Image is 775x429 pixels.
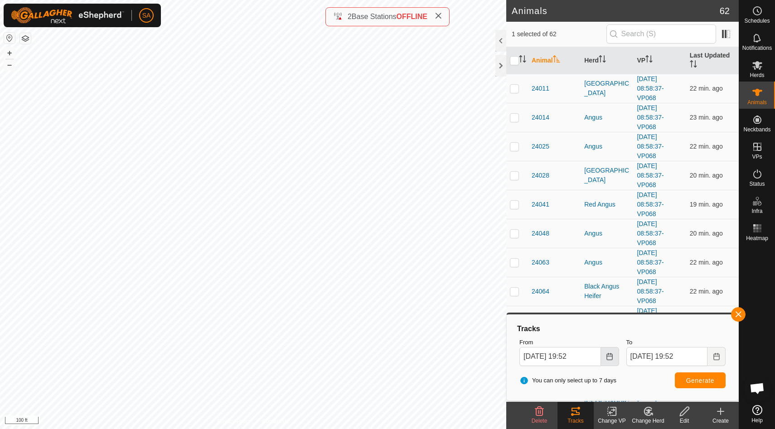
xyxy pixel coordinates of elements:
span: Help [751,418,763,423]
th: VP [634,47,686,74]
a: [DATE] 08:58:37-VP068 [637,133,664,159]
p-sorticon: Activate to sort [645,57,653,64]
th: Herd [581,47,633,74]
p-sorticon: Activate to sort [519,57,526,64]
div: Tracks [516,323,729,334]
button: Map Layers [20,33,31,44]
span: 24063 [532,258,549,267]
a: [DATE] 08:58:37-VP068 [637,220,664,246]
div: Angus [584,113,630,122]
div: [GEOGRAPHIC_DATA] [584,79,630,98]
span: Oct 13, 2025, 7:30 PM [690,259,723,266]
p-sorticon: Activate to sort [690,62,697,69]
p-sorticon: Activate to sort [553,57,560,64]
span: Schedules [744,18,770,24]
span: SA [142,11,151,20]
th: Animal [528,47,581,74]
a: [DATE] 08:58:37-VP068 [637,307,664,333]
span: 1 selected of 62 [512,29,606,39]
span: 24025 [532,142,549,151]
span: 24041 [532,200,549,209]
span: Oct 13, 2025, 7:33 PM [690,201,723,208]
span: You can only select up to 7 days [519,376,616,385]
button: Choose Date [707,347,726,366]
a: [DATE] 08:58:37-VP068 [637,191,664,217]
a: [DATE] 08:58:37-VP068 [637,249,664,275]
div: [GEOGRAPHIC_DATA] [584,166,630,185]
span: 62 [720,4,730,18]
span: Herds [750,72,764,78]
button: Choose Date [601,347,619,366]
a: [DATE] 08:58:37-VP068 [637,162,664,188]
div: Tracks [557,417,594,425]
span: Generate [686,377,714,384]
span: Delete [532,418,547,424]
span: Neckbands [743,127,770,132]
a: Help [739,401,775,427]
label: From [519,338,619,347]
div: Red Angus [584,200,630,209]
span: 24064 [532,287,549,296]
div: Black Angus Heifer [584,282,630,301]
span: 24028 [532,171,549,180]
span: Oct 13, 2025, 7:29 PM [690,288,723,295]
button: – [4,59,15,70]
input: Search (S) [606,24,716,43]
span: Infra [751,208,762,214]
label: To [626,338,726,347]
div: Change VP [594,417,630,425]
div: Change Herd [630,417,666,425]
span: 2 [348,13,352,20]
span: OFFLINE [397,13,427,20]
a: Contact Us [262,417,289,425]
div: Angus [584,142,630,151]
span: Heatmap [746,236,768,241]
span: Animals [747,100,767,105]
a: Privacy Policy [217,417,251,425]
span: Notifications [742,45,772,51]
span: Oct 13, 2025, 7:30 PM [690,85,723,92]
img: Gallagher Logo [11,7,124,24]
button: + [4,48,15,58]
span: Status [749,181,765,187]
div: Angus [584,229,630,238]
p-sorticon: Activate to sort [599,57,606,64]
a: [DATE] 08:58:37-VP068 [637,104,664,130]
span: Base Stations [352,13,397,20]
span: Oct 13, 2025, 7:30 PM [690,143,723,150]
span: Oct 13, 2025, 7:29 PM [690,114,723,121]
span: VPs [752,154,762,159]
span: Oct 13, 2025, 7:32 PM [690,172,723,179]
button: Generate [675,372,726,388]
span: 24011 [532,84,549,93]
div: Open chat [744,375,771,402]
th: Last Updated [686,47,739,74]
h2: Animals [512,5,720,16]
a: [DATE] 08:58:37-VP068 [637,278,664,304]
span: 24048 [532,229,549,238]
span: 24014 [532,113,549,122]
div: Edit [666,417,702,425]
div: [GEOGRAPHIC_DATA] [584,311,630,330]
div: Angus [584,258,630,267]
a: [DATE] 08:58:37-VP068 [637,75,664,101]
span: Oct 13, 2025, 7:32 PM [690,230,723,237]
button: Reset Map [4,33,15,43]
div: Create [702,417,739,425]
